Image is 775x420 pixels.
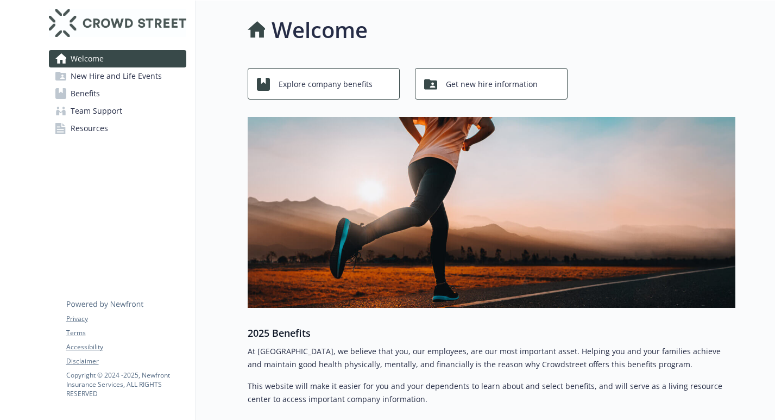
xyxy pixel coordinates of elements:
a: Welcome [49,50,186,67]
p: At [GEOGRAPHIC_DATA], we believe that you, our employees, are our most important asset. Helping y... [248,345,735,371]
img: overview page banner [248,117,735,308]
span: New Hire and Life Events [71,67,162,85]
span: Welcome [71,50,104,67]
span: Get new hire information [446,74,538,95]
h3: 2025 Benefits [248,325,735,341]
a: New Hire and Life Events [49,67,186,85]
button: Get new hire information [415,68,568,100]
h1: Welcome [272,14,368,46]
a: Disclaimer [66,356,186,366]
span: Benefits [71,85,100,102]
p: This website will make it easier for you and your dependents to learn about and select benefits, ... [248,380,735,406]
a: Team Support [49,102,186,120]
a: Privacy [66,314,186,324]
a: Benefits [49,85,186,102]
span: Explore company benefits [279,74,373,95]
span: Team Support [71,102,122,120]
a: Terms [66,328,186,338]
a: Accessibility [66,342,186,352]
p: Copyright © 2024 - 2025 , Newfront Insurance Services, ALL RIGHTS RESERVED [66,370,186,398]
a: Resources [49,120,186,137]
button: Explore company benefits [248,68,400,100]
span: Resources [71,120,108,137]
